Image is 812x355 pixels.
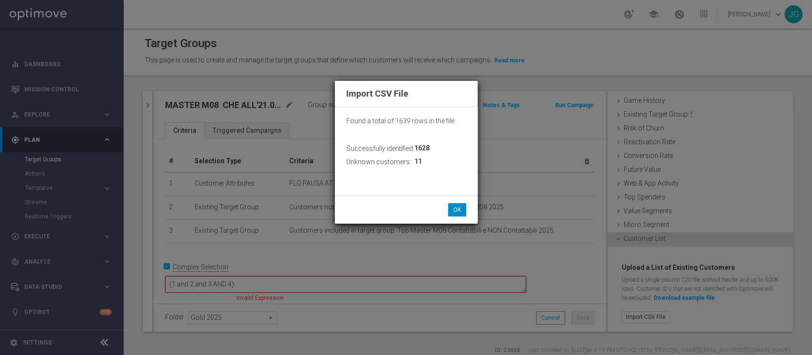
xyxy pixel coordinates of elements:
p: Found a total of 1639 rows in the file [346,117,466,125]
span: 1628 [414,144,430,152]
span: 11 [414,158,422,166]
button: OK [448,203,466,217]
h3: Successfully identified: [346,144,414,153]
h2: Import CSV File [346,88,466,99]
h3: Unknown customers: [346,158,411,166]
